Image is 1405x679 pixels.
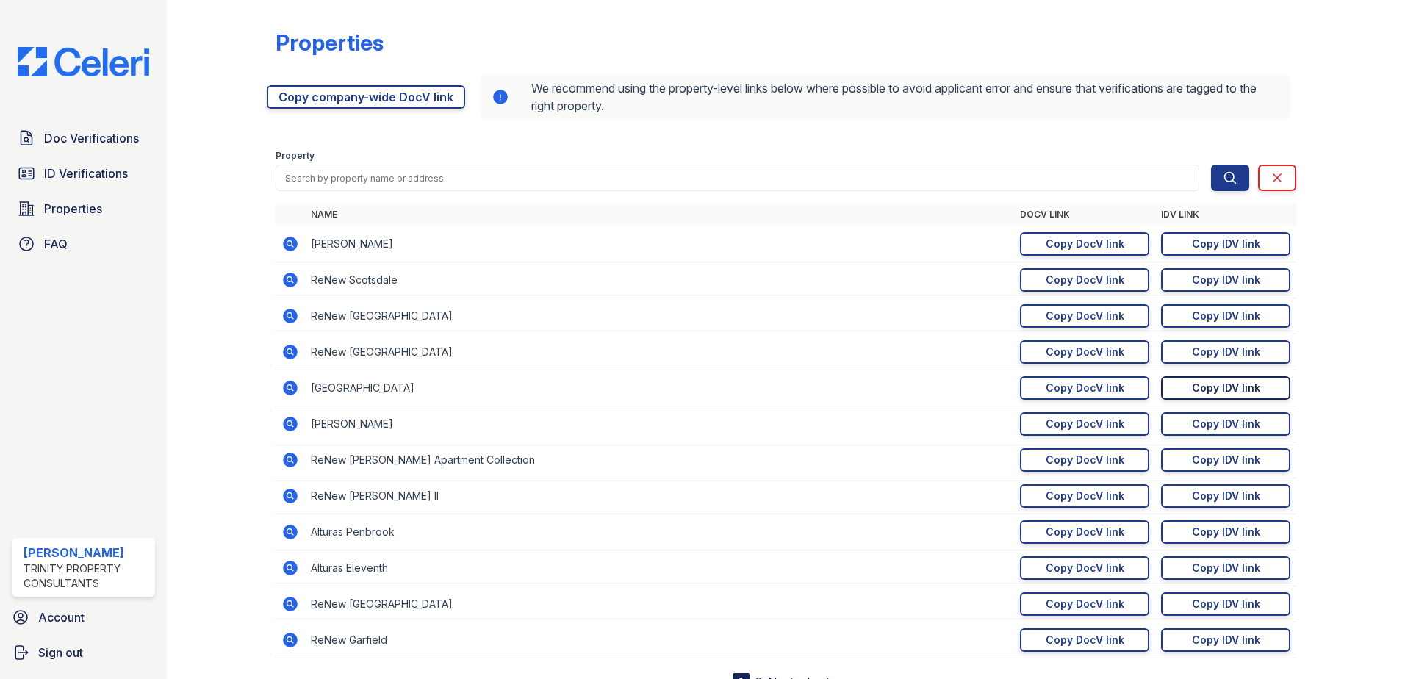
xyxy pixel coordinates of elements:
[276,150,315,162] label: Property
[1192,561,1260,575] div: Copy IDV link
[44,165,128,182] span: ID Verifications
[44,235,68,253] span: FAQ
[44,129,139,147] span: Doc Verifications
[1020,232,1149,256] a: Copy DocV link
[24,561,149,591] div: Trinity Property Consultants
[1192,597,1260,611] div: Copy IDV link
[1020,340,1149,364] a: Copy DocV link
[1192,453,1260,467] div: Copy IDV link
[1020,628,1149,652] a: Copy DocV link
[1046,633,1124,647] div: Copy DocV link
[267,85,465,109] a: Copy company-wide DocV link
[1046,597,1124,611] div: Copy DocV link
[305,203,1014,226] th: Name
[305,370,1014,406] td: [GEOGRAPHIC_DATA]
[1161,592,1290,616] a: Copy IDV link
[1161,412,1290,436] a: Copy IDV link
[1192,345,1260,359] div: Copy IDV link
[1046,453,1124,467] div: Copy DocV link
[1161,340,1290,364] a: Copy IDV link
[1192,525,1260,539] div: Copy IDV link
[6,47,161,76] img: CE_Logo_Blue-a8612792a0a2168367f1c8372b55b34899dd931a85d93a1a3d3e32e68fde9ad4.png
[1192,489,1260,503] div: Copy IDV link
[12,159,155,188] a: ID Verifications
[1161,484,1290,508] a: Copy IDV link
[12,123,155,153] a: Doc Verifications
[1161,556,1290,580] a: Copy IDV link
[1046,345,1124,359] div: Copy DocV link
[6,603,161,632] a: Account
[1046,417,1124,431] div: Copy DocV link
[1192,237,1260,251] div: Copy IDV link
[305,334,1014,370] td: ReNew [GEOGRAPHIC_DATA]
[1046,381,1124,395] div: Copy DocV link
[1020,412,1149,436] a: Copy DocV link
[1161,232,1290,256] a: Copy IDV link
[305,442,1014,478] td: ReNew [PERSON_NAME] Apartment Collection
[1020,520,1149,544] a: Copy DocV link
[305,550,1014,586] td: Alturas Eleventh
[1014,203,1155,226] th: DocV Link
[1161,304,1290,328] a: Copy IDV link
[1161,376,1290,400] a: Copy IDV link
[1020,304,1149,328] a: Copy DocV link
[1192,417,1260,431] div: Copy IDV link
[1161,448,1290,472] a: Copy IDV link
[12,229,155,259] a: FAQ
[24,544,149,561] div: [PERSON_NAME]
[1046,273,1124,287] div: Copy DocV link
[1192,381,1260,395] div: Copy IDV link
[1046,309,1124,323] div: Copy DocV link
[1046,525,1124,539] div: Copy DocV link
[1192,309,1260,323] div: Copy IDV link
[305,226,1014,262] td: [PERSON_NAME]
[305,298,1014,334] td: ReNew [GEOGRAPHIC_DATA]
[1046,489,1124,503] div: Copy DocV link
[1020,448,1149,472] a: Copy DocV link
[1020,556,1149,580] a: Copy DocV link
[1161,628,1290,652] a: Copy IDV link
[305,622,1014,658] td: ReNew Garfield
[305,586,1014,622] td: ReNew [GEOGRAPHIC_DATA]
[44,200,102,218] span: Properties
[305,406,1014,442] td: [PERSON_NAME]
[1046,237,1124,251] div: Copy DocV link
[1046,561,1124,575] div: Copy DocV link
[1155,203,1296,226] th: IDV Link
[305,262,1014,298] td: ReNew Scotsdale
[1020,484,1149,508] a: Copy DocV link
[1020,376,1149,400] a: Copy DocV link
[38,644,83,661] span: Sign out
[1020,592,1149,616] a: Copy DocV link
[1161,520,1290,544] a: Copy IDV link
[1192,273,1260,287] div: Copy IDV link
[1161,268,1290,292] a: Copy IDV link
[38,608,85,626] span: Account
[6,638,161,667] a: Sign out
[305,478,1014,514] td: ReNew [PERSON_NAME] II
[276,29,384,56] div: Properties
[305,514,1014,550] td: Alturas Penbrook
[1020,268,1149,292] a: Copy DocV link
[480,73,1290,121] div: We recommend using the property-level links below where possible to avoid applicant error and ens...
[1192,633,1260,647] div: Copy IDV link
[12,194,155,223] a: Properties
[276,165,1199,191] input: Search by property name or address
